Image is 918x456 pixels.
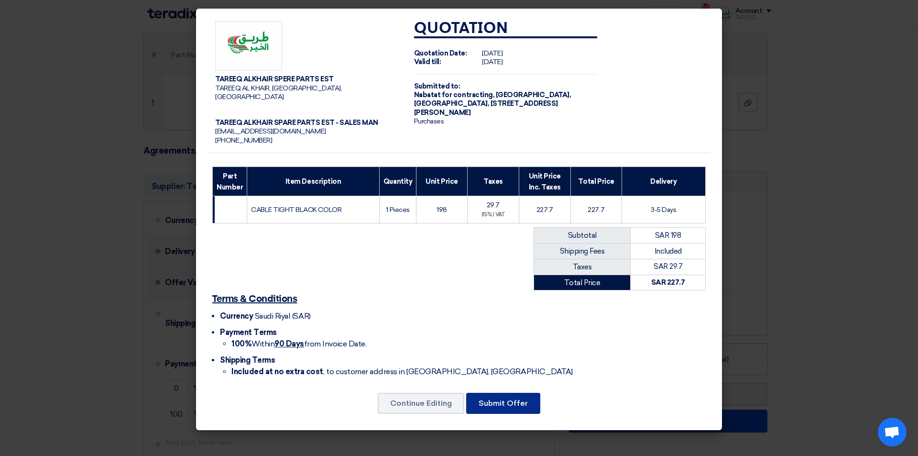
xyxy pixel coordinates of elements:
font: 29.7 [487,201,500,209]
font: SAR 198 [655,231,681,240]
font: Submitted to: [414,82,460,90]
font: [DATE] [482,58,503,66]
img: Company Logo [215,21,282,71]
font: [EMAIL_ADDRESS][DOMAIN_NAME] [215,127,326,135]
font: Continue Editing [390,399,452,408]
font: 198 [437,206,447,214]
font: 100% [231,339,251,348]
font: Currency [220,311,253,321]
font: from Invoice Date. [304,339,366,348]
font: Total Price [564,278,601,287]
font: 227.7 [588,206,604,214]
font: Payment Terms [220,328,277,337]
font: Quotation Date: [414,49,467,57]
button: Continue Editing [378,393,464,414]
font: Submit Offer [479,399,528,408]
font: Shipping Terms [220,356,275,365]
font: Saudi Riyal (SAR) [255,311,311,321]
font: Item Description [285,178,341,186]
font: (15%) VAT [481,211,505,218]
font: Included [655,247,682,256]
font: Included at no extra cost [231,367,323,376]
font: [DATE] [482,49,503,57]
font: Delivery [650,178,677,186]
font: Unit Price Inc. Taxes [529,172,561,191]
font: Subtotal [568,231,597,240]
font: 3-5 Days [651,206,676,214]
font: Taxes [573,263,592,271]
font: [PHONE_NUMBER] [215,136,272,145]
font: Shipping Fees [560,247,605,256]
font: [PERSON_NAME] [414,109,471,117]
font: Taxes [483,178,503,186]
font: [GEOGRAPHIC_DATA], [GEOGRAPHIC_DATA], [STREET_ADDRESS] [414,91,571,108]
font: Quantity [383,178,412,186]
font: SAR 227.7 [651,278,685,287]
font: Unit Price [426,178,458,186]
font: Quotation [414,21,508,36]
font: TAREEQ AL KHAIR, [GEOGRAPHIC_DATA], [GEOGRAPHIC_DATA] [215,84,342,101]
font: TAREEQ ALKHAIR SPARE PARTS EST - SALES MAN [215,119,378,127]
font: TAREEQ ALKHAIR SPERE PARTS EST [215,75,334,83]
font: SAR 29.7 [654,262,682,271]
font: Within [251,339,274,348]
font: CABLE TIGHT BLACK COLOR [251,206,341,214]
font: 227.7 [536,206,553,214]
font: 1 Pieces [386,206,409,214]
font: Nabatat for contracting, [414,91,494,99]
font: Part Number [217,172,243,191]
font: Total Price [578,178,614,186]
font: 90 Days [274,339,304,348]
button: Submit Offer [466,393,540,414]
font: Purchases [414,117,444,125]
font: Valid till: [414,58,441,66]
font: Terms & Conditions [212,294,297,304]
font: , to customer address in [GEOGRAPHIC_DATA], [GEOGRAPHIC_DATA] [323,367,573,376]
a: Open chat [878,418,907,446]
